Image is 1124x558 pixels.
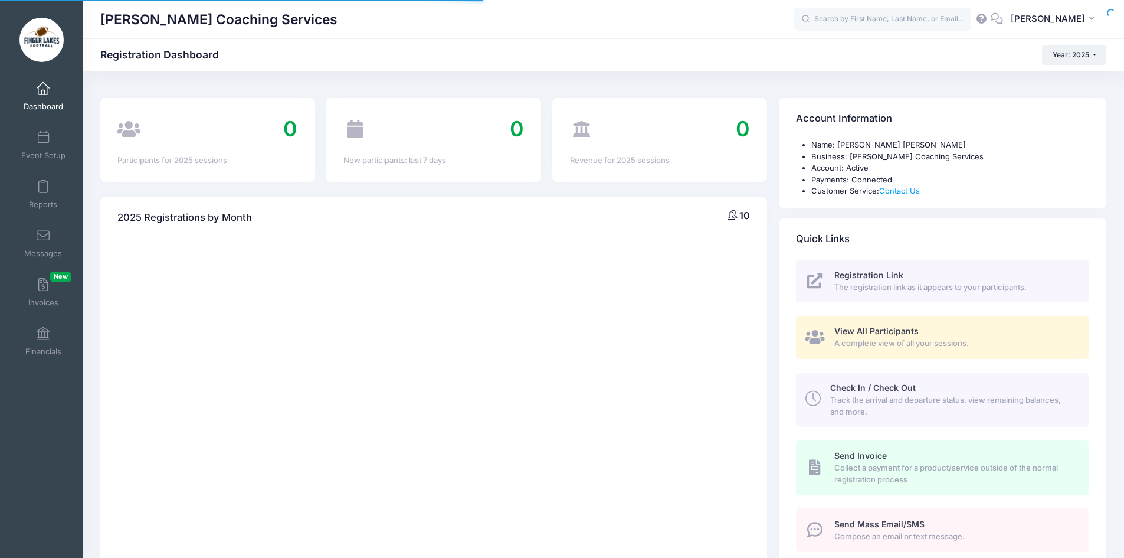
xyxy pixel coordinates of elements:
[811,139,1089,151] li: Name: [PERSON_NAME] [PERSON_NAME]
[830,394,1076,417] span: Track the arrival and departure status, view remaining balances, and more.
[830,383,916,393] span: Check In / Check Out
[15,272,71,313] a: InvoicesNew
[811,162,1089,174] li: Account: Active
[25,347,61,357] span: Financials
[1011,12,1085,25] span: [PERSON_NAME]
[796,316,1089,359] a: View All Participants A complete view of all your sessions.
[21,151,65,161] span: Event Setup
[283,116,297,142] span: 0
[15,321,71,362] a: Financials
[1003,6,1106,33] button: [PERSON_NAME]
[100,48,229,61] h1: Registration Dashboard
[343,155,523,167] div: New participants: last 7 days
[50,272,71,282] span: New
[796,260,1089,303] a: Registration Link The registration link as it appears to your participants.
[796,222,850,256] h4: Quick Links
[811,174,1089,186] li: Payments: Connected
[794,8,971,31] input: Search by First Name, Last Name, or Email...
[15,174,71,215] a: Reports
[796,373,1089,427] a: Check In / Check Out Track the arrival and departure status, view remaining balances, and more.
[24,249,62,259] span: Messages
[100,6,337,33] h1: [PERSON_NAME] Coaching Services
[736,116,750,142] span: 0
[834,326,919,336] span: View All Participants
[117,201,252,234] h4: 2025 Registrations by Month
[15,223,71,264] a: Messages
[796,440,1089,495] a: Send Invoice Collect a payment for a product/service outside of the normal registration process
[570,155,750,167] div: Revenue for 2025 sessions
[834,282,1076,293] span: The registration link as it appears to your participants.
[510,116,524,142] span: 0
[834,462,1076,485] span: Collect a payment for a product/service outside of the normal registration process
[24,102,63,112] span: Dashboard
[834,270,903,280] span: Registration Link
[739,210,750,221] span: 10
[834,531,1076,543] span: Compose an email or text message.
[29,200,57,210] span: Reports
[834,338,1076,350] span: A complete view of all your sessions.
[19,18,64,62] img: Archer Coaching Services
[1042,45,1106,65] button: Year: 2025
[15,125,71,166] a: Event Setup
[117,155,297,167] div: Participants for 2025 sessions
[811,151,1089,163] li: Business: [PERSON_NAME] Coaching Services
[834,451,887,461] span: Send Invoice
[1053,50,1089,59] span: Year: 2025
[879,186,920,195] a: Contact Us
[796,102,892,136] h4: Account Information
[796,508,1089,552] a: Send Mass Email/SMS Compose an email or text message.
[28,298,58,308] span: Invoices
[811,185,1089,197] li: Customer Service:
[834,519,925,529] span: Send Mass Email/SMS
[15,76,71,117] a: Dashboard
